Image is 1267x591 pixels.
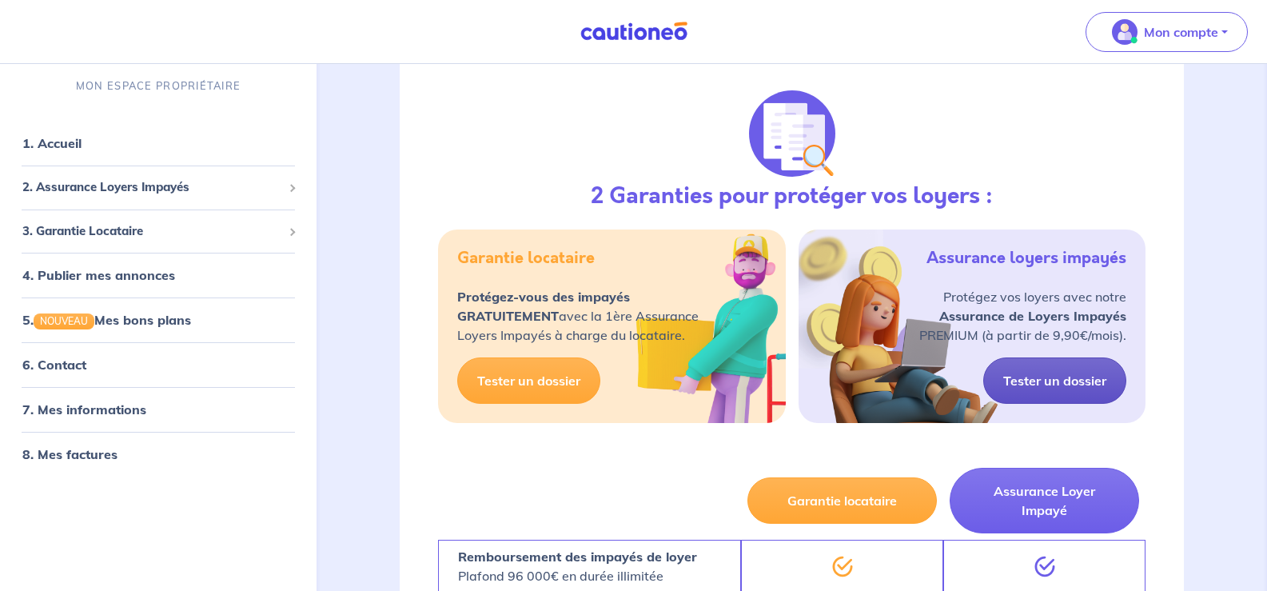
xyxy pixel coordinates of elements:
div: 4. Publier mes annonces [6,259,310,291]
strong: Assurance de Loyers Impayés [939,308,1126,324]
div: 3. Garantie Locataire [6,216,310,247]
a: 5.NOUVEAUMes bons plans [22,312,191,328]
div: 7. Mes informations [6,393,310,425]
p: Plafond 96 000€ en durée illimitée [458,547,697,585]
p: avec la 1ère Assurance Loyers Impayés à charge du locataire. [457,287,699,345]
button: Assurance Loyer Impayé [950,468,1139,533]
p: MON ESPACE PROPRIÉTAIRE [76,78,241,94]
div: 1. Accueil [6,127,310,159]
a: 4. Publier mes annonces [22,267,175,283]
span: 3. Garantie Locataire [22,222,282,241]
button: Garantie locataire [747,477,937,524]
a: Tester un dossier [457,357,600,404]
span: 2. Assurance Loyers Impayés [22,178,282,197]
h5: Garantie locataire [457,249,595,268]
a: 1. Accueil [22,135,82,151]
a: Tester un dossier [983,357,1126,404]
div: 8. Mes factures [6,438,310,470]
div: 6. Contact [6,349,310,381]
img: justif-loupe [749,90,835,177]
a: 6. Contact [22,357,86,373]
h5: Assurance loyers impayés [926,249,1126,268]
a: 7. Mes informations [22,401,146,417]
strong: Protégez-vous des impayés GRATUITEMENT [457,289,630,324]
h3: 2 Garanties pour protéger vos loyers : [591,183,993,210]
a: 8. Mes factures [22,446,118,462]
p: Protégez vos loyers avec notre PREMIUM (à partir de 9,90€/mois). [919,287,1126,345]
p: Mon compte [1144,22,1218,42]
img: illu_account_valid_menu.svg [1112,19,1138,45]
div: 2. Assurance Loyers Impayés [6,172,310,203]
strong: Remboursement des impayés de loyer [458,549,697,565]
div: 5.NOUVEAUMes bons plans [6,304,310,336]
button: illu_account_valid_menu.svgMon compte [1086,12,1248,52]
img: Cautioneo [574,22,694,42]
